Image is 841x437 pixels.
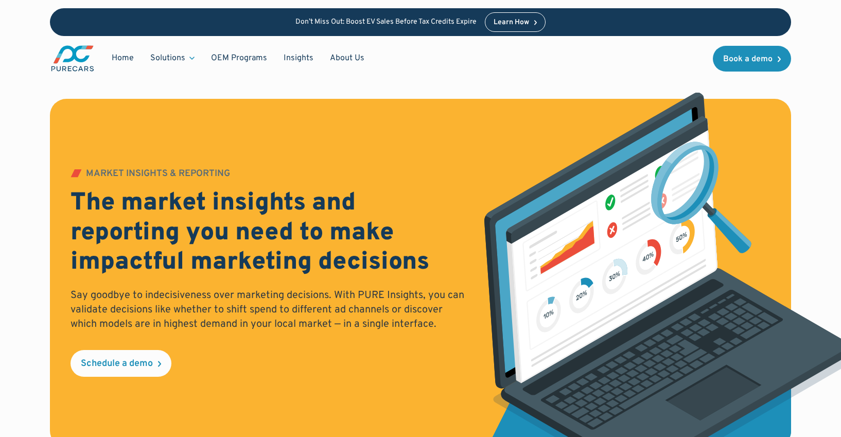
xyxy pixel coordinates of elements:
[723,55,773,63] div: Book a demo
[71,350,171,377] a: Schedule a demo
[295,18,477,27] p: Don’t Miss Out: Boost EV Sales Before Tax Credits Expire
[713,46,791,72] a: Book a demo
[203,48,275,68] a: OEM Programs
[71,288,469,331] p: Say goodbye to indecisiveness over marketing decisions. With PURE Insights, you can validate deci...
[322,48,373,68] a: About Us
[485,12,546,32] a: Learn How
[150,53,185,64] div: Solutions
[275,48,322,68] a: Insights
[142,48,203,68] div: Solutions
[50,44,95,73] img: purecars logo
[50,44,95,73] a: main
[71,189,469,278] h2: The market insights and reporting you need to make impactful marketing decisions
[81,359,153,369] div: Schedule a demo
[86,169,230,179] div: MARKET INSIGHTS & REPORTING
[494,19,529,26] div: Learn How
[103,48,142,68] a: Home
